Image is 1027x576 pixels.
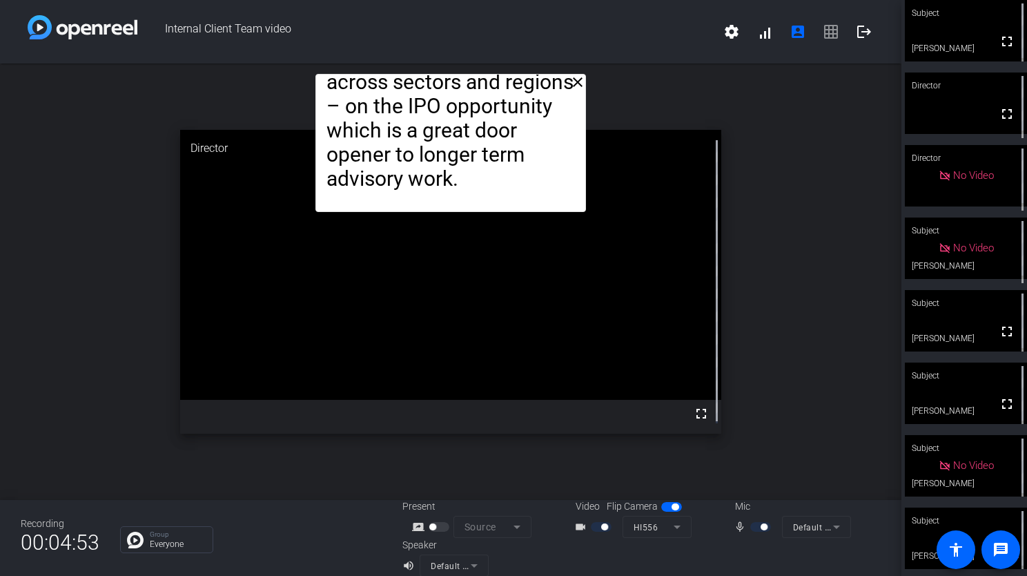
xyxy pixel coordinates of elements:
mat-icon: message [992,541,1009,558]
mat-icon: mic_none [734,519,750,535]
div: Subject [905,218,1027,244]
img: white-gradient.svg [28,15,137,39]
mat-icon: fullscreen [999,323,1015,340]
mat-icon: screen_share_outline [412,519,429,535]
span: Flip Camera [607,499,658,514]
p: Group [150,531,206,538]
mat-icon: volume_up [402,557,419,574]
mat-icon: settings [723,23,740,40]
span: Internal Client Team video [137,15,715,48]
mat-icon: accessibility [948,541,964,558]
div: Subject [905,363,1027,389]
span: Video [576,499,600,514]
button: signal_cellular_alt [748,15,781,48]
img: Chat Icon [127,532,144,548]
mat-icon: fullscreen [999,396,1015,412]
div: Mic [721,499,859,514]
div: Director [905,145,1027,171]
div: Subject [905,290,1027,316]
mat-icon: fullscreen [693,405,710,422]
div: Director [905,73,1027,99]
mat-icon: fullscreen [999,106,1015,122]
div: Speaker [402,538,485,553]
div: Recording [21,517,99,531]
span: No Video [953,242,994,254]
div: Subject [905,508,1027,534]
mat-icon: videocam_outline [574,519,591,535]
div: Subject [905,435,1027,461]
p: Everyone [150,540,206,548]
div: Director [180,130,721,167]
mat-icon: account_box [790,23,806,40]
span: No Video [953,169,994,182]
mat-icon: logout [856,23,872,40]
div: Present [402,499,540,514]
mat-icon: fullscreen [999,33,1015,50]
span: 00:04:53 [21,526,99,559]
span: No Video [953,459,994,472]
mat-icon: close [569,74,586,90]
